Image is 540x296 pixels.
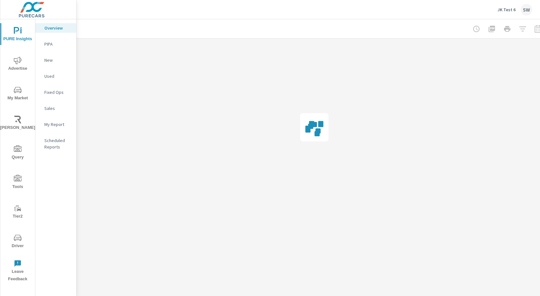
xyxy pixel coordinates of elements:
[44,57,71,63] p: New
[2,57,33,72] span: Advertise
[35,23,76,33] div: Overview
[2,175,33,191] span: Tools
[35,55,76,65] div: New
[44,105,71,112] p: Sales
[35,39,76,49] div: PIPA
[0,19,35,285] div: nav menu
[35,136,76,152] div: Scheduled Reports
[35,103,76,113] div: Sales
[44,25,71,31] p: Overview
[2,86,33,102] span: My Market
[44,89,71,95] p: Fixed Ops
[44,41,71,47] p: PIPA
[2,145,33,161] span: Query
[2,234,33,250] span: Driver
[44,137,71,150] p: Scheduled Reports
[2,116,33,131] span: [PERSON_NAME]
[35,87,76,97] div: Fixed Ops
[2,27,33,43] span: PURE Insights
[44,73,71,79] p: Used
[35,120,76,129] div: My Report
[2,204,33,220] span: Tier2
[35,71,76,81] div: Used
[498,7,516,13] p: JK Test 6
[521,4,532,15] div: SW
[44,121,71,128] p: My Report
[2,260,33,283] span: Leave Feedback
